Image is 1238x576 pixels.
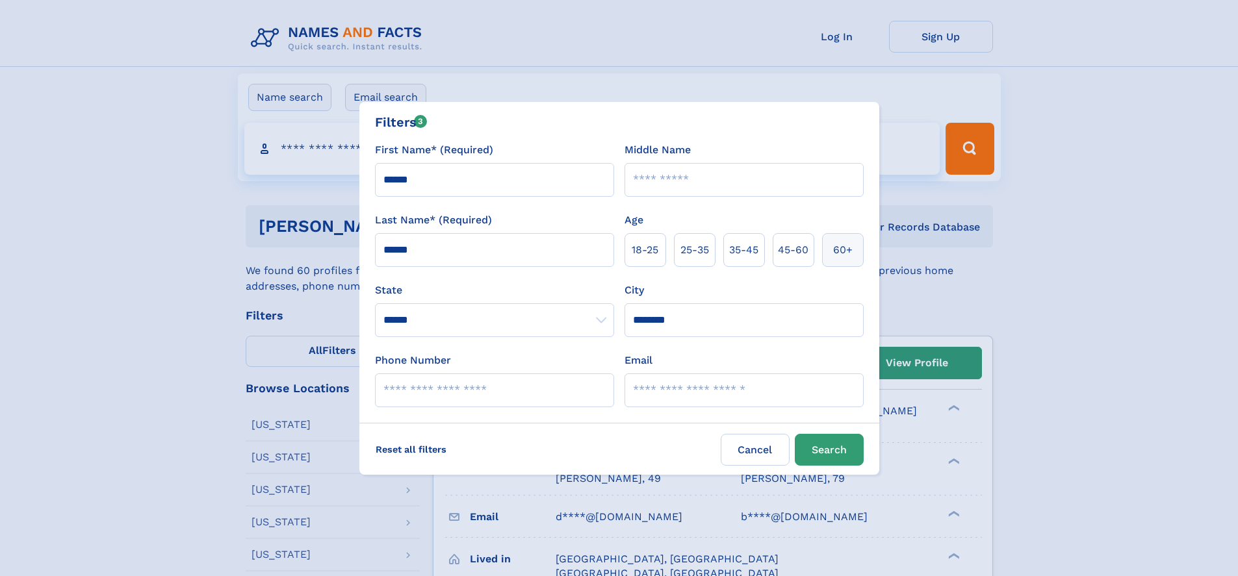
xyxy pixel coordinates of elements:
label: State [375,282,614,298]
span: 18‑25 [632,242,658,258]
label: Age [625,212,643,228]
label: Email [625,353,652,368]
span: 60+ [833,242,853,258]
span: 35‑45 [729,242,758,258]
span: 45‑60 [778,242,808,258]
label: City [625,282,644,298]
span: 25‑35 [680,242,709,258]
label: Last Name* (Required) [375,212,492,228]
div: Filters [375,112,428,132]
label: First Name* (Required) [375,142,493,158]
button: Search [795,434,864,466]
label: Cancel [721,434,790,466]
label: Phone Number [375,353,451,368]
label: Middle Name [625,142,691,158]
label: Reset all filters [367,434,455,465]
